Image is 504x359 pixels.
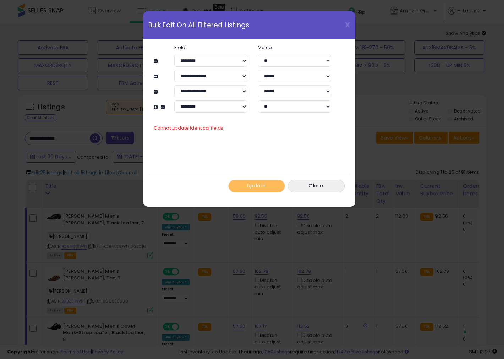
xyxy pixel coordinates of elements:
button: Close [288,180,345,192]
span: X [345,20,350,30]
label: Value [253,45,336,50]
span: Bulk Edit On All Filtered Listings [148,22,250,28]
span: Update [247,182,266,189]
label: Field [169,45,253,50]
span: Cannot update identical fields [154,125,223,131]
